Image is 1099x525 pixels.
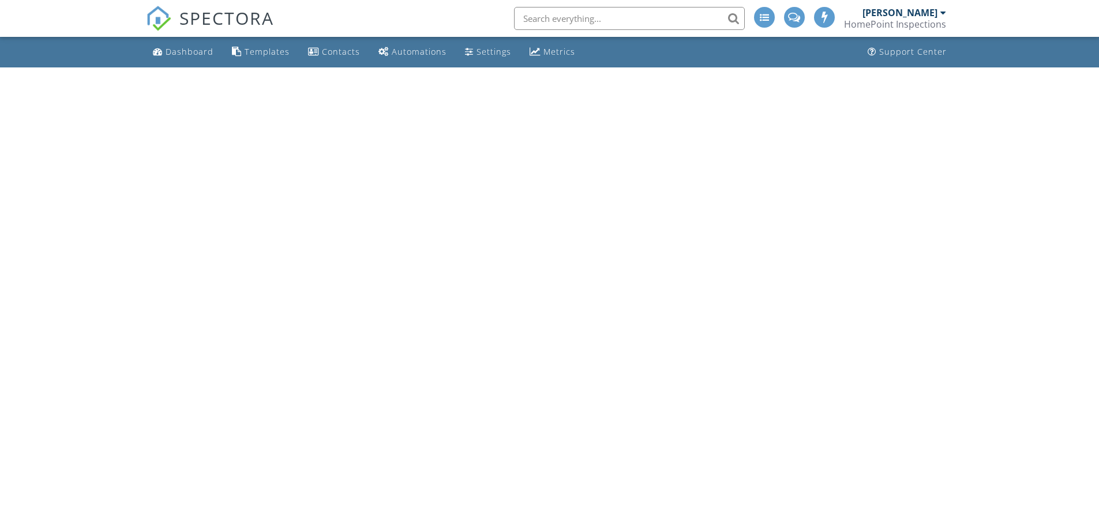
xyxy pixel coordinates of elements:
[227,41,294,63] a: Templates
[245,46,290,57] div: Templates
[477,46,511,57] div: Settings
[879,46,947,57] div: Support Center
[392,46,447,57] div: Automations
[844,18,946,30] div: HomePoint Inspections
[146,6,171,31] img: The Best Home Inspection Software - Spectora
[179,6,274,30] span: SPECTORA
[525,41,580,63] a: Metrics
[166,46,213,57] div: Dashboard
[514,7,745,30] input: Search everything...
[460,41,516,63] a: Settings
[863,41,951,63] a: Support Center
[303,41,365,63] a: Contacts
[374,41,451,63] a: Automations (Advanced)
[322,46,360,57] div: Contacts
[146,16,274,40] a: SPECTORA
[543,46,575,57] div: Metrics
[862,7,937,18] div: [PERSON_NAME]
[148,41,218,63] a: Dashboard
